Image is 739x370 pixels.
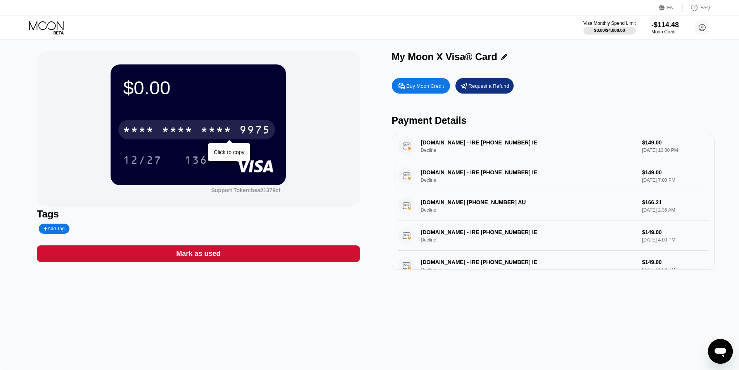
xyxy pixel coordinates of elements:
[407,83,444,89] div: Buy Moon Credit
[239,125,270,137] div: 9975
[123,155,162,167] div: 12/27
[123,77,273,99] div: $0.00
[37,208,360,220] div: Tags
[683,4,710,12] div: FAQ
[392,115,715,126] div: Payment Details
[659,4,683,12] div: EN
[39,224,69,234] div: Add Tag
[708,339,733,364] iframe: Button to launch messaging window
[117,150,168,170] div: 12/27
[455,78,514,94] div: Request a Refund
[214,149,244,155] div: Click to copy
[651,29,679,35] div: Moon Credit
[469,83,509,89] div: Request a Refund
[583,21,636,35] div: Visa Monthly Spend Limit$0.00/$4,000.00
[37,245,360,262] div: Mark as used
[43,226,64,231] div: Add Tag
[701,5,710,10] div: FAQ
[651,21,679,35] div: -$114.48Moon Credit
[211,187,280,193] div: Support Token:bea21379cf
[211,187,280,193] div: Support Token: bea21379cf
[651,21,679,29] div: -$114.48
[178,150,213,170] div: 136
[392,78,450,94] div: Buy Moon Credit
[667,5,674,10] div: EN
[176,249,220,258] div: Mark as used
[594,28,625,33] div: $0.00 / $4,000.00
[184,155,208,167] div: 136
[392,51,497,63] div: My Moon X Visa® Card
[583,21,636,26] div: Visa Monthly Spend Limit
